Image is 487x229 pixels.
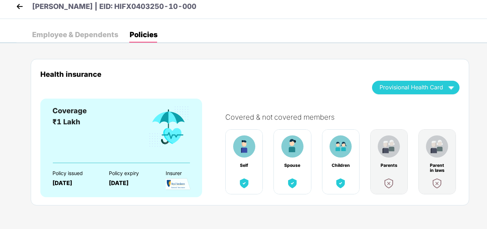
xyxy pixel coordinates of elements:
img: benefitCardImg [330,135,352,158]
img: benefitCardImg [148,105,190,148]
img: benefitCardImg [281,135,303,158]
span: ₹1 Lakh [52,118,80,126]
div: Employee & Dependents [32,31,118,38]
img: benefitCardImg [286,177,299,190]
img: benefitCardImg [378,135,400,158]
img: benefitCardImg [431,177,443,190]
div: [DATE] [52,180,96,186]
button: Provisional Health Card [372,81,460,94]
div: Parents [380,163,398,168]
div: Self [235,163,253,168]
img: InsurerLogo [166,178,191,190]
div: Children [331,163,350,168]
div: Insurer [166,170,210,176]
div: Coverage [52,105,87,116]
div: [DATE] [109,180,153,186]
p: [PERSON_NAME] | EID: HIFX0403250-10-000 [32,1,196,12]
div: Policies [130,31,157,38]
div: Policy expiry [109,170,153,176]
span: Provisional Health Card [380,85,443,89]
div: Covered & not covered members [225,113,467,121]
img: wAAAAASUVORK5CYII= [445,81,457,94]
img: benefitCardImg [238,177,251,190]
div: Spouse [283,163,302,168]
img: benefitCardImg [334,177,347,190]
div: Policy issued [52,170,96,176]
img: benefitCardImg [233,135,255,158]
div: Health insurance [40,70,361,78]
div: Parent in laws [428,163,446,168]
img: back [14,1,25,12]
img: benefitCardImg [426,135,448,158]
img: benefitCardImg [382,177,395,190]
